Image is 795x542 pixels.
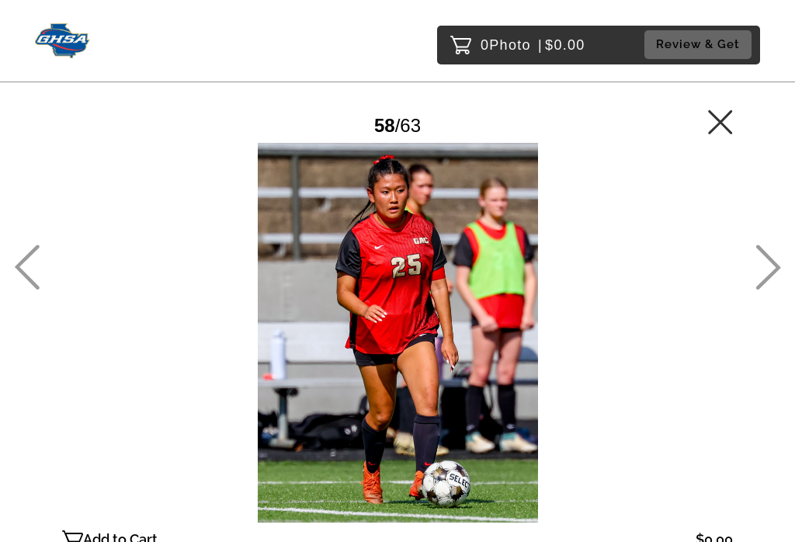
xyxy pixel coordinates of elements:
[644,30,752,59] button: Review & Get
[481,33,585,57] p: 0 $0.00
[644,30,756,59] a: Review & Get
[400,115,421,136] span: 63
[374,109,421,142] div: /
[489,33,531,57] span: Photo
[374,115,395,136] span: 58
[538,37,543,53] span: |
[35,23,90,58] img: Snapphound Logo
